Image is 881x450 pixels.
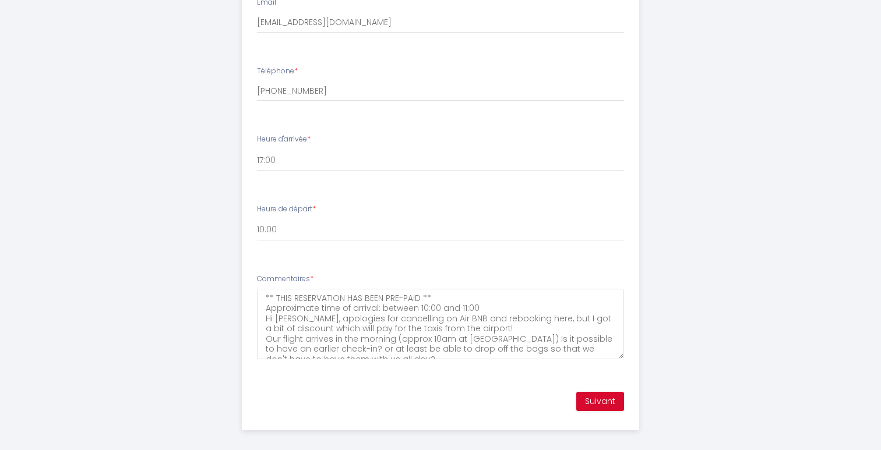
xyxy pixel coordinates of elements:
label: Heure d'arrivée [257,134,311,145]
label: Téléphone [257,66,298,77]
label: Commentaires [257,274,313,285]
label: Heure de départ [257,204,316,215]
button: Suivant [576,392,624,412]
